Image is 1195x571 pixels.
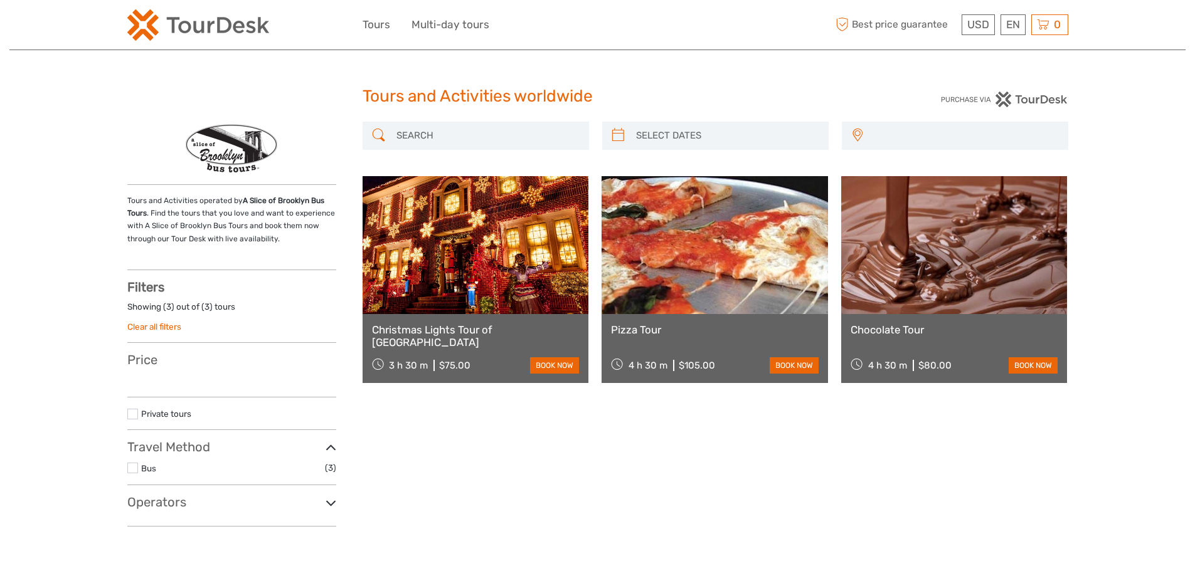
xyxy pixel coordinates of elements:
h3: Travel Method [127,439,336,454]
a: Chocolate Tour [851,323,1058,336]
span: 4 h 30 m [868,360,907,371]
div: $80.00 [918,360,952,371]
div: $105.00 [679,360,715,371]
span: USD [967,18,989,31]
a: Christmas Lights Tour of [GEOGRAPHIC_DATA] [372,323,580,349]
a: book now [770,357,819,374]
span: Best price guarantee [833,14,959,35]
a: Pizza Tour [611,323,819,336]
input: SELECT DATES [631,125,822,147]
span: 3 h 30 m [389,360,428,371]
span: 0 [1052,18,1063,31]
a: book now [1009,357,1058,374]
img: PurchaseViaTourDesk.png [940,92,1068,107]
img: 17080-29-4177a658-196e-4c7e-93c9-975f990134c2_logo_thumbnail.png [184,122,279,175]
div: $75.00 [439,360,470,371]
a: Clear all filters [127,322,181,332]
span: 4 h 30 m [629,360,667,371]
span: (3) [325,461,336,475]
a: book now [530,357,579,374]
p: Tours and Activities operated by . Find the tours that you love and want to experience with A Sli... [127,194,336,246]
a: Tours [363,16,390,34]
a: Private tours [141,409,191,419]
label: 3 [166,301,171,313]
label: 3 [204,301,210,313]
a: Bus [141,463,156,473]
div: EN [1001,14,1026,35]
a: Multi-day tours [412,16,489,34]
strong: Filters [127,280,164,295]
img: 2254-3441b4b5-4e5f-4d00-b396-31f1d84a6ebf_logo_small.png [127,9,269,41]
div: Showing ( ) out of ( ) tours [127,301,336,320]
h3: Price [127,352,336,367]
h3: Operators [127,495,336,510]
strong: A Slice of Brooklyn Bus Tours [127,196,324,217]
h1: Tours and Activities worldwide [363,86,833,107]
input: SEARCH [391,125,583,147]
